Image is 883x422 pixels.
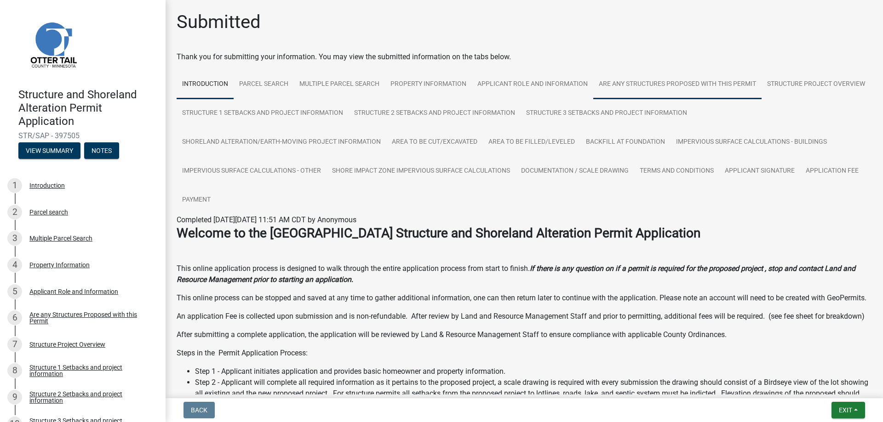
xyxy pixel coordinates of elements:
[521,99,693,128] a: Structure 3 Setbacks and project information
[483,128,580,157] a: Area to be Filled/Leveled
[29,209,68,215] div: Parcel search
[762,70,871,99] a: Structure Project Overview
[7,284,22,299] div: 5
[29,262,90,268] div: Property Information
[29,288,118,295] div: Applicant Role and Information
[177,215,356,224] span: Completed [DATE][DATE] 11:51 AM CDT by Anonymous
[580,128,671,157] a: Backfill at foundation
[195,366,872,377] li: Step 1 - Applicant initiates application and provides basic homeowner and property information.
[18,142,80,159] button: View Summary
[7,231,22,246] div: 3
[191,406,207,414] span: Back
[7,363,22,378] div: 8
[177,51,872,62] div: Thank you for submitting your information. You may view the submitted information on the tabs below.
[177,186,216,215] a: Payment
[18,148,80,155] wm-modal-confirm: Summary
[7,258,22,272] div: 4
[234,70,294,99] a: Parcel search
[831,402,865,418] button: Exit
[177,157,327,186] a: Impervious Surface Calculations - Other
[719,157,800,186] a: Applicant Signature
[177,263,872,285] p: This online application process is designed to walk through the entire application process from s...
[593,70,762,99] a: Are any Structures Proposed with this Permit
[177,99,349,128] a: Structure 1 Setbacks and project information
[177,128,386,157] a: Shoreland Alteration/Earth-Moving Project Information
[349,99,521,128] a: Structure 2 Setbacks and project information
[29,341,105,348] div: Structure Project Overview
[29,182,65,189] div: Introduction
[7,205,22,219] div: 2
[7,178,22,193] div: 1
[177,329,872,340] p: After submitting a complete application, the application will be reviewed by Land & Resource Mana...
[385,70,472,99] a: Property Information
[386,128,483,157] a: Area to be Cut/Excavated
[195,377,872,410] li: Step 2 - Applicant will complete all required information as it pertains to the proposed project,...
[29,364,151,377] div: Structure 1 Setbacks and project information
[177,225,700,241] strong: Welcome to the [GEOGRAPHIC_DATA] Structure and Shoreland Alteration Permit Application
[177,348,872,359] p: Steps in the Permit Application Process:
[671,128,832,157] a: Impervious Surface Calculations - Buildings
[29,391,151,404] div: Structure 2 Setbacks and project information
[84,142,119,159] button: Notes
[7,310,22,325] div: 6
[177,293,872,304] p: This online process can be stopped and saved at any time to gather additional information, one ca...
[183,402,215,418] button: Back
[327,157,516,186] a: Shore Impact Zone Impervious Surface Calculations
[839,406,852,414] span: Exit
[177,11,261,33] h1: Submitted
[294,70,385,99] a: Multiple Parcel Search
[7,390,22,405] div: 9
[18,10,87,79] img: Otter Tail County, Minnesota
[29,311,151,324] div: Are any Structures Proposed with this Permit
[177,70,234,99] a: Introduction
[177,311,872,322] p: An application Fee is collected upon submission and is non-refundable. After review by Land and R...
[634,157,719,186] a: Terms and Conditions
[18,131,147,140] span: STR/SAP - 397505
[177,264,855,284] strong: If there is any question on if a permit is required for the proposed project , stop and contact L...
[29,235,92,242] div: Multiple Parcel Search
[84,148,119,155] wm-modal-confirm: Notes
[516,157,634,186] a: Documentation / Scale Drawing
[800,157,864,186] a: Application Fee
[18,88,158,128] h4: Structure and Shoreland Alteration Permit Application
[7,337,22,352] div: 7
[472,70,593,99] a: Applicant Role and Information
